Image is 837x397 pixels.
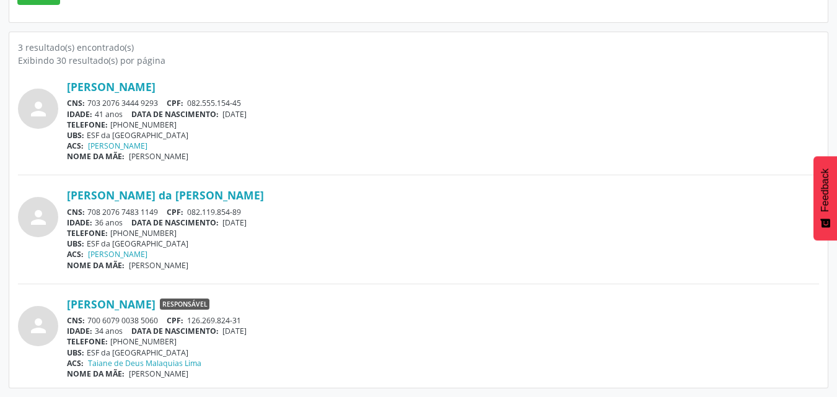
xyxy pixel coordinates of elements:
div: 703 2076 3444 9293 [67,98,819,108]
span: Feedback [820,168,831,212]
div: [PHONE_NUMBER] [67,120,819,130]
span: CPF: [167,315,183,326]
span: CNS: [67,207,85,217]
a: [PERSON_NAME] [88,141,147,151]
span: [PERSON_NAME] [129,369,188,379]
a: [PERSON_NAME] da [PERSON_NAME] [67,188,264,202]
span: TELEFONE: [67,336,108,347]
span: NOME DA MÃE: [67,369,125,379]
a: [PERSON_NAME] [67,297,156,311]
div: [PHONE_NUMBER] [67,228,819,238]
div: ESF da [GEOGRAPHIC_DATA] [67,238,819,249]
span: [DATE] [222,109,247,120]
span: CPF: [167,207,183,217]
i: person [27,98,50,120]
span: NOME DA MÃE: [67,260,125,271]
div: Exibindo 30 resultado(s) por página [18,54,819,67]
i: person [27,206,50,229]
div: ESF da [GEOGRAPHIC_DATA] [67,347,819,358]
a: [PERSON_NAME] [88,249,147,260]
span: [PERSON_NAME] [129,260,188,271]
span: 082.119.854-89 [187,207,241,217]
span: DATA DE NASCIMENTO: [131,109,219,120]
div: 3 resultado(s) encontrado(s) [18,41,819,54]
span: UBS: [67,238,84,249]
div: 41 anos [67,109,819,120]
span: NOME DA MÃE: [67,151,125,162]
div: [PHONE_NUMBER] [67,336,819,347]
span: CNS: [67,315,85,326]
span: [PERSON_NAME] [129,151,188,162]
button: Feedback - Mostrar pesquisa [813,156,837,240]
div: 36 anos [67,217,819,228]
span: DATA DE NASCIMENTO: [131,217,219,228]
span: DATA DE NASCIMENTO: [131,326,219,336]
span: 082.555.154-45 [187,98,241,108]
div: 700 6079 0038 5060 [67,315,819,326]
span: ACS: [67,358,84,369]
div: ESF da [GEOGRAPHIC_DATA] [67,130,819,141]
span: ACS: [67,249,84,260]
span: UBS: [67,130,84,141]
span: [DATE] [222,217,247,228]
span: IDADE: [67,109,92,120]
i: person [27,315,50,337]
div: 34 anos [67,326,819,336]
span: Responsável [160,299,209,310]
a: Taiane de Deus Malaquias Lima [88,358,201,369]
span: UBS: [67,347,84,358]
span: IDADE: [67,326,92,336]
div: 708 2076 7483 1149 [67,207,819,217]
span: TELEFONE: [67,120,108,130]
span: [DATE] [222,326,247,336]
span: IDADE: [67,217,92,228]
a: [PERSON_NAME] [67,80,156,94]
span: ACS: [67,141,84,151]
span: CNS: [67,98,85,108]
span: 126.269.824-31 [187,315,241,326]
span: TELEFONE: [67,228,108,238]
span: CPF: [167,98,183,108]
